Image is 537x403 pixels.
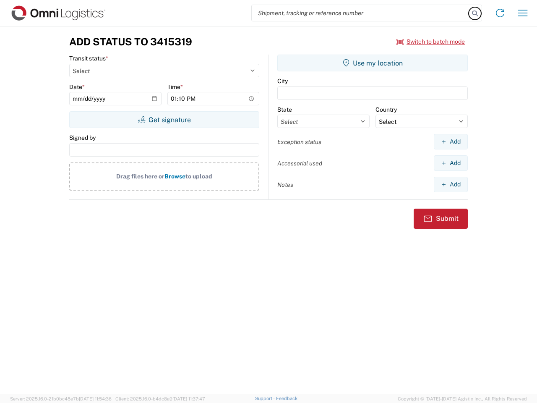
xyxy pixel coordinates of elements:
[277,55,468,71] button: Use my location
[79,396,112,401] span: [DATE] 11:54:36
[398,395,527,403] span: Copyright © [DATE]-[DATE] Agistix Inc., All Rights Reserved
[116,173,164,180] span: Drag files here or
[277,77,288,85] label: City
[434,134,468,149] button: Add
[252,5,469,21] input: Shipment, tracking or reference number
[396,35,465,49] button: Switch to batch mode
[69,134,96,141] label: Signed by
[277,106,292,113] label: State
[10,396,112,401] span: Server: 2025.16.0-21b0bc45e7b
[69,83,85,91] label: Date
[277,160,322,167] label: Accessorial used
[434,155,468,171] button: Add
[414,209,468,229] button: Submit
[276,396,297,401] a: Feedback
[255,396,276,401] a: Support
[69,36,192,48] h3: Add Status to 3415319
[277,138,321,146] label: Exception status
[277,181,293,188] label: Notes
[434,177,468,192] button: Add
[167,83,183,91] label: Time
[375,106,397,113] label: Country
[115,396,205,401] span: Client: 2025.16.0-b4dc8a9
[69,55,108,62] label: Transit status
[69,111,259,128] button: Get signature
[164,173,185,180] span: Browse
[172,396,205,401] span: [DATE] 11:37:47
[185,173,212,180] span: to upload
